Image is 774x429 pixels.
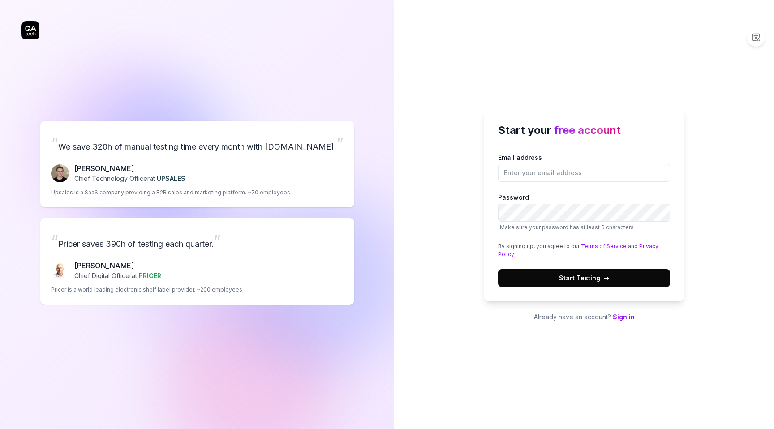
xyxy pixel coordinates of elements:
p: Upsales is a SaaS company providing a B2B sales and marketing platform. ~70 employees. [51,189,292,197]
span: Make sure your password has at least 6 characters [500,224,634,231]
span: “ [51,134,58,154]
label: Password [498,193,670,232]
span: Start Testing [559,273,609,283]
label: Email address [498,153,670,182]
span: ” [336,134,344,154]
p: We save 320h of manual testing time every month with [DOMAIN_NAME]. [51,132,344,156]
a: Privacy Policy [498,243,658,257]
input: Email address [498,164,670,182]
input: PasswordMake sure your password has at least 6 characters [498,204,670,222]
a: Sign in [613,313,635,321]
a: “Pricer saves 390h of testing each quarter.”Chris Chalkitis[PERSON_NAME]Chief Digital Officerat P... [40,218,354,305]
a: “We save 320h of manual testing time every month with [DOMAIN_NAME].”Fredrik Seidl[PERSON_NAME]Ch... [40,121,354,207]
p: Chief Technology Officer at [74,174,185,183]
p: Chief Digital Officer at [74,271,161,280]
p: Pricer is a world leading electronic shelf label provider. ~200 employees. [51,286,244,294]
span: PRICER [139,272,161,279]
h2: Start your [498,122,670,138]
div: By signing up, you agree to our and [498,242,670,258]
a: Terms of Service [581,243,627,249]
p: Pricer saves 390h of testing each quarter. [51,229,344,253]
p: [PERSON_NAME] [74,260,161,271]
span: UPSALES [157,175,185,182]
p: [PERSON_NAME] [74,163,185,174]
img: Fredrik Seidl [51,164,69,182]
span: ” [214,231,221,251]
span: free account [554,124,621,137]
span: → [604,273,609,283]
button: Start Testing→ [498,269,670,287]
span: “ [51,231,58,251]
img: Chris Chalkitis [51,262,69,279]
p: Already have an account? [484,312,684,322]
